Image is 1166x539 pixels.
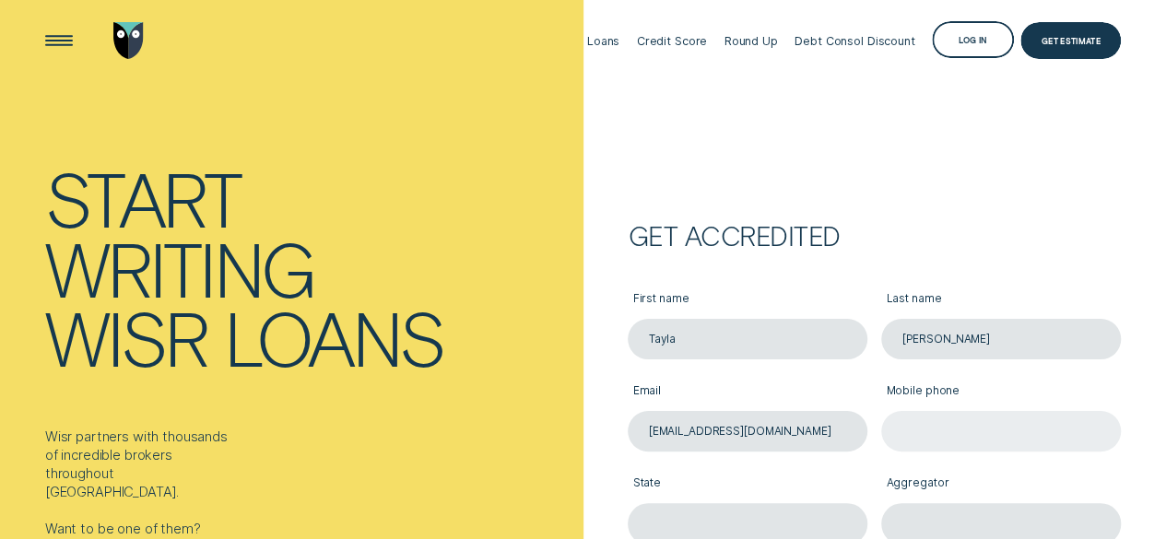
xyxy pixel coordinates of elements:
[637,34,708,48] div: Credit Score
[587,34,619,48] div: Loans
[45,234,313,304] div: writing
[628,465,867,503] label: State
[45,303,206,373] div: Wisr
[628,225,1121,245] h2: Get accredited
[724,34,778,48] div: Round Up
[224,303,444,373] div: loans
[45,164,241,234] div: Start
[41,22,77,59] button: Open Menu
[45,164,576,373] h1: Start writing Wisr loans
[932,21,1014,58] button: Log in
[795,34,914,48] div: Debt Consol Discount
[881,465,1121,503] label: Aggregator
[1020,22,1121,59] a: Get Estimate
[881,281,1121,319] label: Last name
[628,281,867,319] label: First name
[628,373,867,411] label: Email
[113,22,144,59] img: Wisr
[881,373,1121,411] label: Mobile phone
